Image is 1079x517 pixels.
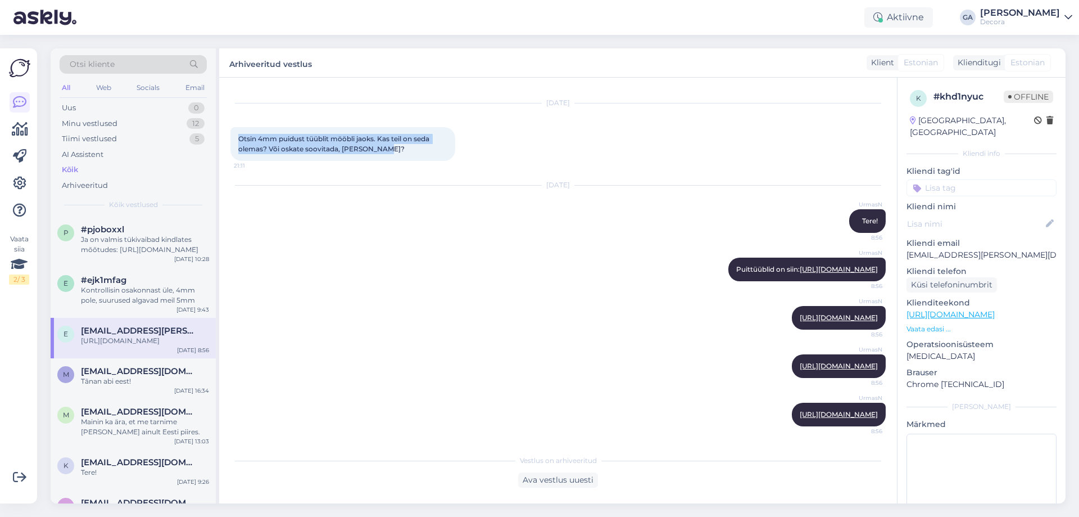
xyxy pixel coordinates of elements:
span: m [63,370,69,379]
div: Ja on valmis tükivaibad kindlates mõõtudes: [URL][DOMAIN_NAME] [81,235,209,255]
span: v [64,502,68,510]
div: Küsi telefoninumbrit [906,277,997,293]
span: Kõik vestlused [109,200,158,210]
p: Operatsioonisüsteem [906,339,1057,350]
span: evari.koppel@gmail.com [81,326,198,336]
span: k [64,461,69,470]
div: [PERSON_NAME] [980,8,1060,17]
a: [URL][DOMAIN_NAME] [800,313,878,322]
span: Puittüüblid on siin: [736,265,878,273]
span: 8:56 [840,233,882,242]
div: Aktiivne [864,7,933,28]
p: Kliendi nimi [906,201,1057,213]
div: Uus [62,102,76,114]
div: [DATE] 8:56 [177,346,209,354]
span: UrmasN [840,345,882,354]
span: UrmasN [840,394,882,402]
span: Otsi kliente [70,59,115,70]
p: [EMAIL_ADDRESS][PERSON_NAME][DOMAIN_NAME] [906,249,1057,261]
span: UrmasN [840,297,882,305]
div: [DATE] [230,98,886,108]
span: vdostojevskaja@gmail.com [81,498,198,508]
span: UrmasN [840,200,882,209]
div: Klient [867,57,894,69]
div: All [60,80,72,95]
label: Arhiveeritud vestlus [229,55,312,70]
span: Vestlus on arhiveeritud [520,456,597,466]
input: Lisa tag [906,179,1057,196]
span: Offline [1004,91,1053,103]
div: Ava vestlus uuesti [518,473,598,488]
div: Vaata siia [9,234,29,285]
div: AI Assistent [62,149,103,160]
div: [PERSON_NAME] [906,402,1057,412]
span: 8:56 [840,282,882,290]
a: [URL][DOMAIN_NAME] [800,362,878,370]
p: Chrome [TECHNICAL_ID] [906,379,1057,390]
span: Estonian [904,57,938,69]
span: k [916,94,921,102]
input: Lisa nimi [907,218,1044,230]
div: Tãnan abi eest! [81,376,209,386]
span: 8:56 [840,427,882,435]
div: 2 / 3 [9,275,29,285]
span: merle152@hotmail.com [81,366,198,376]
span: m [63,411,69,419]
p: Kliendi tag'id [906,165,1057,177]
div: Kõik [62,164,78,176]
span: p [64,228,69,237]
a: [URL][DOMAIN_NAME] [800,265,878,273]
div: [URL][DOMAIN_NAME] [81,336,209,346]
div: [DATE] 16:34 [174,386,209,395]
p: Klienditeekond [906,297,1057,309]
div: Minu vestlused [62,118,117,129]
span: #pjoboxxl [81,224,124,235]
div: Tere! [81,467,209,478]
p: Kliendi email [906,237,1057,249]
span: Tere! [862,217,878,225]
span: UrmasN [840,249,882,257]
div: [DATE] 10:28 [174,255,209,263]
span: e [64,330,68,338]
div: [DATE] [230,180,886,190]
div: [GEOGRAPHIC_DATA], [GEOGRAPHIC_DATA] [910,115,1034,138]
div: Kontrollisin osakonnast üle, 4mm pole, suurused algavad meil 5mm [81,285,209,305]
span: 8:56 [840,330,882,339]
p: Märkmed [906,419,1057,430]
p: [MEDICAL_DATA] [906,350,1057,362]
div: Mainin ka ära, et me tarnime [PERSON_NAME] ainult Eesti piires. [81,417,209,437]
span: k7savchenko@gmail.com [81,457,198,467]
img: Askly Logo [9,57,30,79]
div: GA [960,10,976,25]
div: 5 [189,133,205,145]
span: e [64,279,68,287]
div: [DATE] 9:26 [177,478,209,486]
a: [PERSON_NAME]Decora [980,8,1072,26]
div: Arhiveeritud [62,180,108,191]
span: 21:11 [234,161,276,170]
div: 12 [187,118,205,129]
div: # khd1nyuc [933,90,1004,104]
p: Kliendi telefon [906,266,1057,277]
div: Decora [980,17,1060,26]
div: Socials [134,80,162,95]
span: #ejk1mfag [81,275,126,285]
div: 0 [188,102,205,114]
span: marc_lacoste@orange.fr [81,407,198,417]
a: [URL][DOMAIN_NAME] [800,410,878,419]
p: Vaata edasi ... [906,324,1057,334]
div: Kliendi info [906,149,1057,159]
div: Klienditugi [953,57,1001,69]
span: Estonian [1010,57,1045,69]
div: [DATE] 9:43 [176,305,209,314]
div: [DATE] 13:03 [174,437,209,446]
a: [URL][DOMAIN_NAME] [906,309,995,320]
p: Brauser [906,367,1057,379]
span: Otsin 4mm puidust tüüblit mööbli jaoks. Kas teil on seda olemas? Või oskate soovitada, [PERSON_NA... [238,134,431,153]
div: Email [183,80,207,95]
div: Web [94,80,114,95]
span: 8:56 [840,379,882,387]
div: Tiimi vestlused [62,133,117,145]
